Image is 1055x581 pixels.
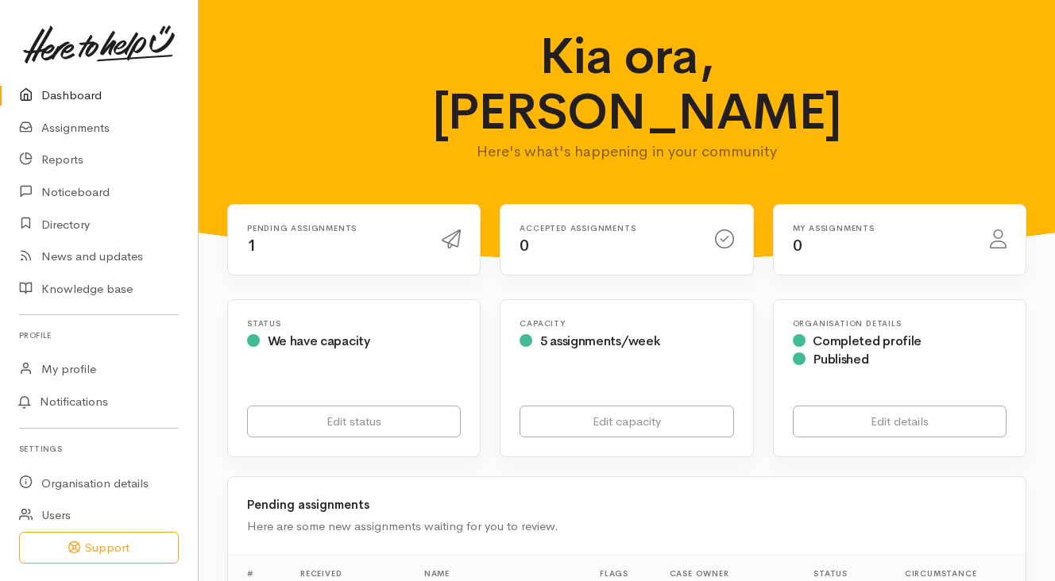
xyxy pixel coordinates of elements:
[432,140,822,163] p: Here's what's happening in your community
[520,319,733,328] h6: Capacity
[813,333,922,349] span: Completed profile
[793,224,971,233] h6: My assignments
[19,325,179,346] h6: Profile
[19,532,179,564] button: Support
[793,319,1007,328] h6: Organisation Details
[247,236,257,256] span: 1
[520,236,529,256] span: 0
[19,438,179,460] h6: Settings
[247,319,461,328] h6: Status
[540,333,659,349] span: 5 assignments/week
[793,406,1007,438] a: Edit details
[247,518,1007,536] div: Here are some new assignments waiting for you to review.
[268,333,370,349] span: We have capacity
[247,406,461,438] a: Edit status
[520,224,695,233] h6: Accepted assignments
[432,29,822,140] h1: Kia ora, [PERSON_NAME]
[793,236,802,256] span: 0
[813,351,868,367] span: Published
[520,406,733,438] a: Edit capacity
[247,224,423,233] h6: Pending assignments
[247,497,369,512] b: Pending assignments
